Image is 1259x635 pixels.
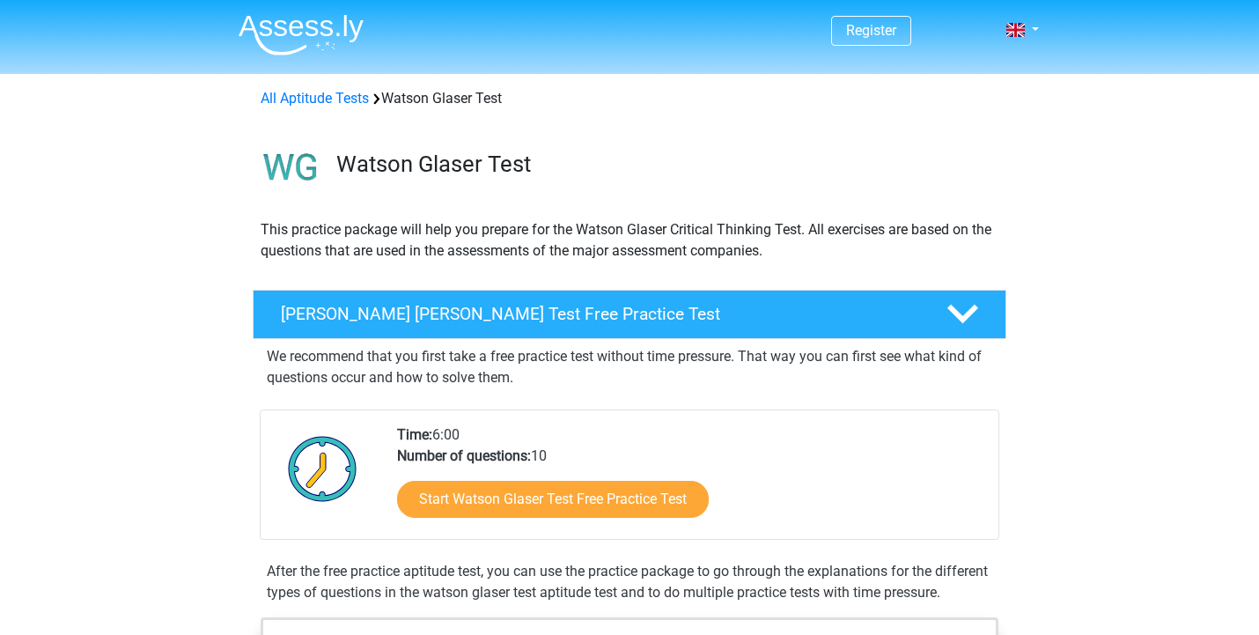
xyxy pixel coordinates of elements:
[254,130,328,205] img: watson glaser test
[397,426,432,443] b: Time:
[336,151,992,178] h3: Watson Glaser Test
[278,425,367,513] img: Clock
[397,481,709,518] a: Start Watson Glaser Test Free Practice Test
[846,22,896,39] a: Register
[281,304,918,324] h4: [PERSON_NAME] [PERSON_NAME] Test Free Practice Test
[261,90,369,107] a: All Aptitude Tests
[397,447,531,464] b: Number of questions:
[246,290,1013,339] a: [PERSON_NAME] [PERSON_NAME] Test Free Practice Test
[267,346,992,388] p: We recommend that you first take a free practice test without time pressure. That way you can fir...
[384,425,998,539] div: 6:00 10
[254,88,1005,109] div: Watson Glaser Test
[261,219,998,262] p: This practice package will help you prepare for the Watson Glaser Critical Thinking Test. All exe...
[260,561,999,603] div: After the free practice aptitude test, you can use the practice package to go through the explana...
[239,14,364,55] img: Assessly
